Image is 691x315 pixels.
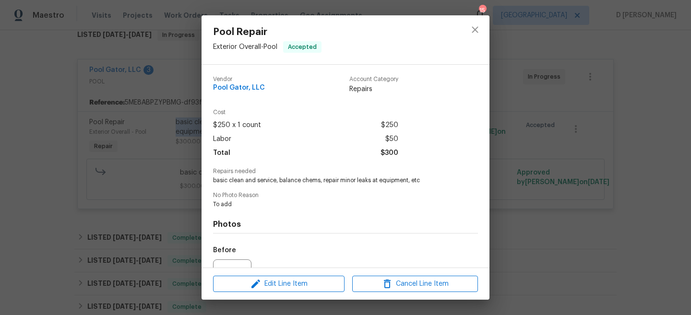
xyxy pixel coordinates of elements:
[213,192,478,198] span: No Photo Reason
[213,276,345,292] button: Edit Line Item
[213,132,231,146] span: Labor
[213,118,261,132] span: $250 x 1 count
[213,176,452,185] span: basic clean and service, balance chems, repair minor leaks at equipment, etc
[349,76,398,82] span: Account Category
[381,146,398,160] span: $300
[355,278,475,290] span: Cancel Line Item
[349,84,398,94] span: Repairs
[213,220,478,229] h4: Photos
[213,200,452,209] span: To add
[213,76,265,82] span: Vendor
[213,168,478,175] span: Repairs needed
[479,6,486,15] div: 15
[213,44,277,50] span: Exterior Overall - Pool
[213,27,322,37] span: Pool Repair
[381,118,398,132] span: $250
[464,18,487,41] button: close
[213,146,230,160] span: Total
[385,132,398,146] span: $50
[213,247,236,254] h5: Before
[352,276,478,292] button: Cancel Line Item
[213,84,265,92] span: Pool Gator, LLC
[216,278,342,290] span: Edit Line Item
[284,42,321,52] span: Accepted
[213,109,398,116] span: Cost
